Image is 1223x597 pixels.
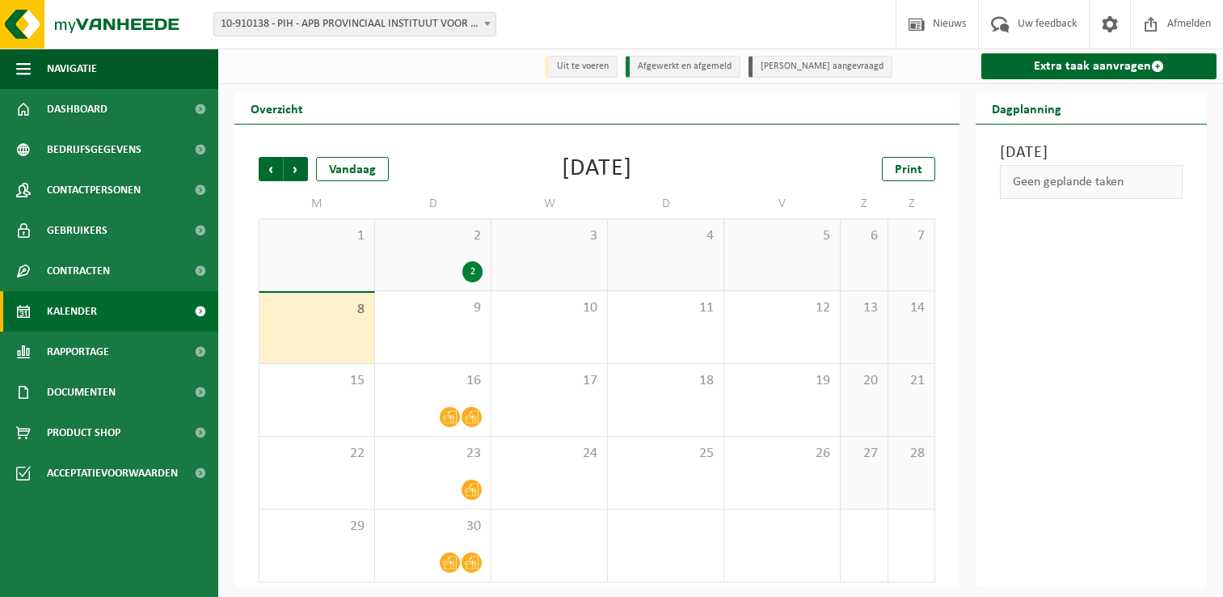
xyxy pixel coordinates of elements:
[724,189,841,218] td: V
[500,445,599,463] span: 24
[616,227,715,245] span: 4
[545,56,618,78] li: Uit te voeren
[268,518,366,536] span: 29
[259,157,283,181] span: Vorige
[896,299,927,317] span: 14
[47,49,97,89] span: Navigatie
[1000,165,1183,199] div: Geen geplande taken
[316,157,389,181] div: Vandaag
[895,163,922,176] span: Print
[383,227,483,245] span: 2
[882,157,935,181] a: Print
[896,372,927,390] span: 21
[47,210,108,251] span: Gebruikers
[981,53,1217,79] a: Extra taak aanvragen
[841,189,888,218] td: Z
[500,372,599,390] span: 17
[268,227,366,245] span: 1
[626,56,740,78] li: Afgewerkt en afgemeld
[268,445,366,463] span: 22
[491,189,608,218] td: W
[500,227,599,245] span: 3
[849,445,879,463] span: 27
[562,157,632,181] div: [DATE]
[462,261,483,282] div: 2
[849,372,879,390] span: 20
[47,413,120,453] span: Product Shop
[896,445,927,463] span: 28
[234,92,319,124] h2: Overzicht
[259,189,375,218] td: M
[608,189,724,218] td: D
[976,92,1078,124] h2: Dagplanning
[1000,141,1183,165] h3: [DATE]
[8,561,270,597] iframe: chat widget
[47,129,141,170] span: Bedrijfsgegevens
[47,372,116,413] span: Documenten
[849,227,879,245] span: 6
[375,189,491,218] td: D
[383,445,483,463] span: 23
[284,157,308,181] span: Volgende
[383,299,483,317] span: 9
[888,189,936,218] td: Z
[732,372,832,390] span: 19
[616,445,715,463] span: 25
[732,299,832,317] span: 12
[383,518,483,536] span: 30
[616,372,715,390] span: 18
[749,56,892,78] li: [PERSON_NAME] aangevraagd
[47,170,141,210] span: Contactpersonen
[47,89,108,129] span: Dashboard
[268,301,366,319] span: 8
[213,12,496,36] span: 10-910138 - PIH - APB PROVINCIAAL INSTITUUT VOOR HYGIENE - ANTWERPEN
[383,372,483,390] span: 16
[896,227,927,245] span: 7
[849,299,879,317] span: 13
[732,445,832,463] span: 26
[47,453,178,493] span: Acceptatievoorwaarden
[214,13,496,36] span: 10-910138 - PIH - APB PROVINCIAAL INSTITUUT VOOR HYGIENE - ANTWERPEN
[500,299,599,317] span: 10
[268,372,366,390] span: 15
[47,251,110,291] span: Contracten
[732,227,832,245] span: 5
[47,291,97,332] span: Kalender
[47,332,109,372] span: Rapportage
[616,299,715,317] span: 11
